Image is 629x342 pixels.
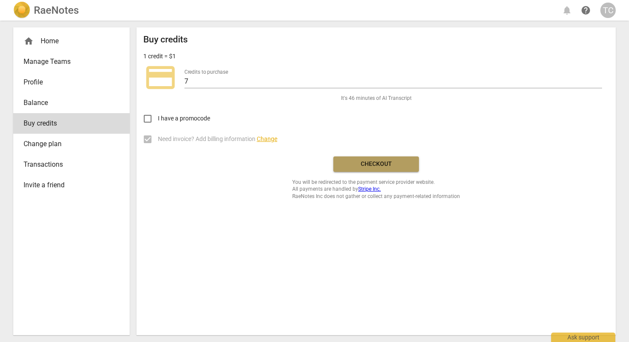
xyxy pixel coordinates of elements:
[24,98,113,108] span: Balance
[24,118,113,129] span: Buy credits
[551,333,615,342] div: Ask support
[340,160,412,168] span: Checkout
[24,36,113,46] div: Home
[143,60,178,95] span: credit_card
[13,175,130,195] a: Invite a friend
[24,159,113,170] span: Transactions
[578,3,593,18] a: Help
[13,154,130,175] a: Transactions
[24,36,34,46] span: home
[358,186,381,192] a: Stripe Inc.
[13,72,130,93] a: Profile
[34,4,79,16] h2: RaeNotes
[13,51,130,72] a: Manage Teams
[143,52,176,61] p: 1 credit = $1
[581,5,591,15] span: help
[24,57,113,67] span: Manage Teams
[143,34,188,45] h2: Buy credits
[257,135,277,142] span: Change
[341,95,412,102] span: It's 46 minutes of AI Transcript
[184,69,228,75] label: Credits to purchase
[158,135,277,144] span: Need invoice? Add billing information
[24,77,113,87] span: Profile
[13,113,130,134] a: Buy credits
[13,31,130,51] div: Home
[13,2,30,19] img: Logo
[158,114,210,123] span: I have a promocode
[333,156,419,172] button: Checkout
[13,93,130,113] a: Balance
[292,179,460,200] span: You will be redirected to the payment service provider website. All payments are handled by RaeNo...
[600,3,616,18] button: TC
[24,180,113,190] span: Invite a friend
[13,134,130,154] a: Change plan
[13,2,79,19] a: LogoRaeNotes
[24,139,113,149] span: Change plan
